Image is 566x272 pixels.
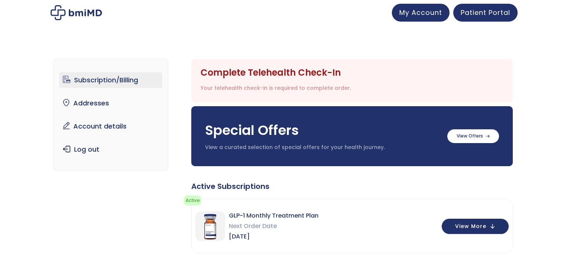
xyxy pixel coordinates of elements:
span: Next Order Date [229,221,319,231]
a: Account details [59,118,162,134]
span: [DATE] [229,231,319,242]
span: View More [455,224,486,229]
img: GLP-1 Monthly Treatment Plan [195,211,225,241]
nav: Account pages [53,59,168,171]
span: active [184,195,201,206]
span: GLP-1 Monthly Treatment Plan [229,211,319,221]
a: Addresses [59,95,162,111]
a: Log out [59,142,162,157]
span: My Account [399,8,442,17]
a: Subscription/Billing [59,72,162,88]
a: Patient Portal [453,4,518,22]
a: My Account [392,4,450,22]
p: View a curated selection of special offers for your health journey. [205,144,440,151]
h3: Special Offers [205,121,440,140]
button: View More [442,219,509,234]
div: Active Subscriptions [191,181,513,192]
img: My account [51,5,102,20]
span: Patient Portal [461,8,510,17]
div: Your telehealth check-in is required to complete order. [201,83,351,93]
div: Complete Telehealth Check-In [201,68,351,77]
